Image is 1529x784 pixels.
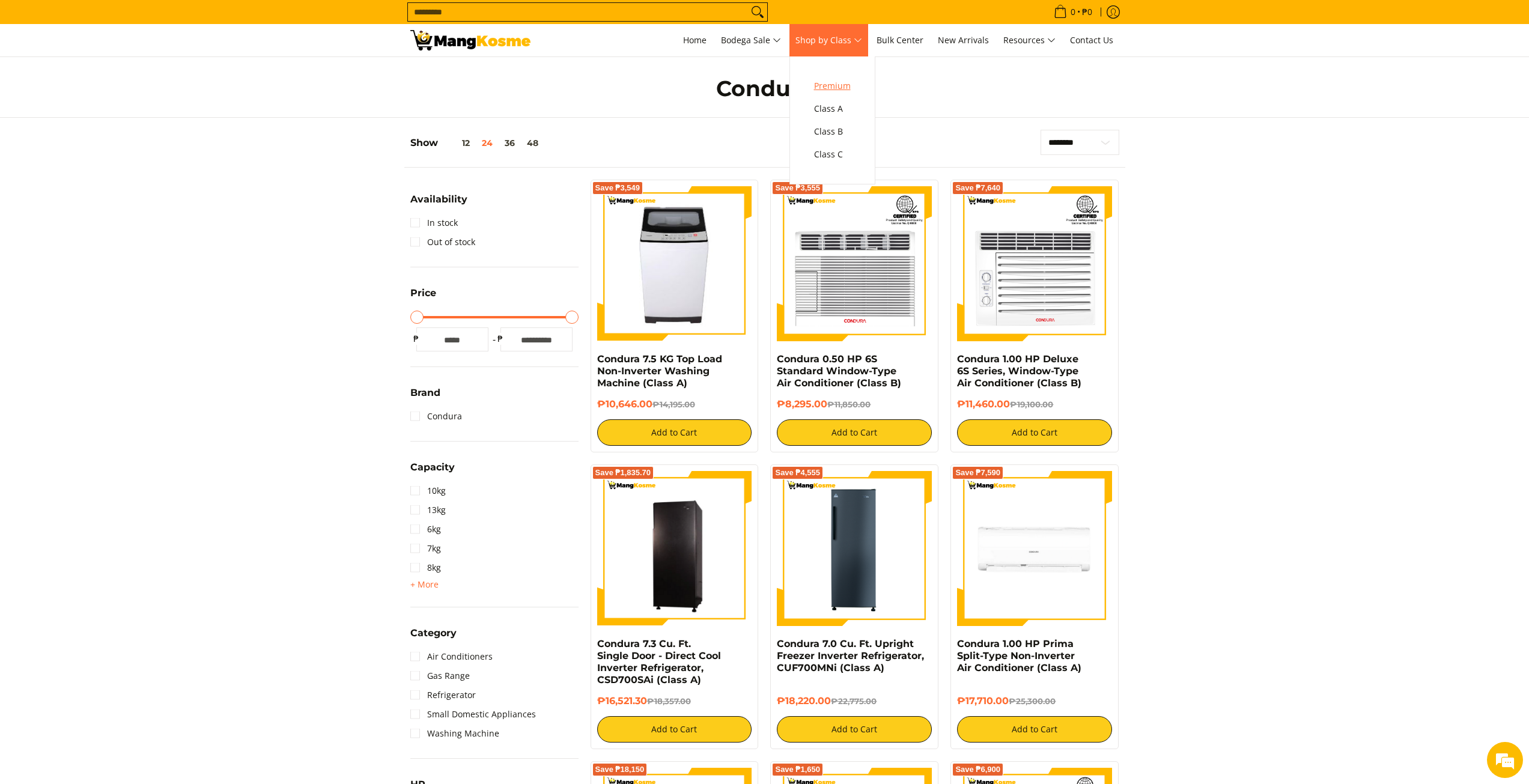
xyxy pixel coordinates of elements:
span: New Arrivals [938,34,989,46]
a: Condura 1.00 HP Deluxe 6S Series, Window-Type Air Conditioner (Class B) [957,353,1081,389]
summary: Open [410,628,457,647]
a: Out of stock [410,232,475,252]
span: Save ₱7,640 [955,184,1000,192]
a: Class B [808,120,857,143]
a: Refrigerator [410,685,476,705]
a: Class A [808,97,857,120]
span: ₱ [494,333,506,345]
img: Condura | Mang Kosme [410,30,530,50]
summary: Open [410,463,455,481]
a: Condura 7.3 Cu. Ft. Single Door - Direct Cool Inverter Refrigerator, CSD700SAi (Class A) [597,638,721,685]
button: 24 [476,138,499,148]
span: Save ₱18,150 [595,766,645,773]
span: • [1050,5,1096,19]
button: Add to Cart [957,716,1112,743]
a: Home [677,24,713,56]
button: Add to Cart [777,419,932,446]
span: Shop by Class [795,33,862,48]
span: Save ₱1,835.70 [595,469,651,476]
a: Shop by Class [789,24,868,56]
h6: ₱17,710.00 [957,695,1112,707]
del: ₱25,300.00 [1009,696,1056,706]
span: Save ₱6,900 [955,766,1000,773]
textarea: Type your message and hit 'Enter' [6,328,229,370]
span: Capacity [410,463,455,472]
div: Chat with us now [62,67,202,83]
summary: Open [410,288,436,307]
button: 12 [438,138,476,148]
img: Condura 7.3 Cu. Ft. Single Door - Direct Cool Inverter Refrigerator, CSD700SAi (Class A) [597,473,752,624]
a: Condura 1.00 HP Prima Split-Type Non-Inverter Air Conditioner (Class A) [957,638,1081,673]
span: Save ₱7,590 [955,469,1000,476]
summary: Open [410,195,467,213]
nav: Main Menu [543,24,1119,56]
img: Condura 1.00 HP Deluxe 6S Series, Window-Type Air Conditioner (Class B) [957,186,1112,341]
a: 6kg [410,520,441,539]
a: Bodega Sale [715,24,787,56]
img: Condura 1.00 HP Prima Split-Type Non-Inverter Air Conditioner (Class A) [957,471,1112,626]
a: Condura 7.5 KG Top Load Non-Inverter Washing Machine (Class A) [597,353,722,389]
span: We're online! [70,151,166,273]
a: New Arrivals [932,24,995,56]
button: Add to Cart [597,419,752,446]
button: Add to Cart [597,716,752,743]
del: ₱22,775.00 [831,696,877,706]
h6: ₱18,220.00 [777,695,932,707]
h6: ₱8,295.00 [777,398,932,410]
button: Add to Cart [957,419,1112,446]
span: Brand [410,388,440,398]
summary: Open [410,388,440,407]
a: 8kg [410,558,441,577]
a: Gas Range [410,666,470,685]
h5: Show [410,137,544,149]
del: ₱14,195.00 [652,400,695,409]
nav: Breadcrumbs [721,135,936,162]
span: Class C [814,147,851,162]
span: Resources [1003,33,1056,48]
span: Save ₱1,650 [775,766,820,773]
span: ₱0 [1080,8,1094,16]
summary: Open [410,577,439,592]
span: Bodega Sale [721,33,781,48]
a: In stock [410,213,458,232]
a: Resources [997,24,1062,56]
a: Air Conditioners [410,647,493,666]
span: Class B [814,124,851,139]
div: Minimize live chat window [197,6,226,35]
span: ₱ [410,333,422,345]
img: Condura 7.0 Cu. Ft. Upright Freezer Inverter Refrigerator, CUF700MNi (Class A) [777,471,932,626]
a: Condura [410,407,462,426]
a: Condura 0.50 HP 6S Standard Window-Type Air Conditioner (Class B) [777,353,901,389]
img: condura-wrac-6s-premium-mang-kosme [777,186,932,341]
h6: ₱16,521.30 [597,695,752,707]
del: ₱11,850.00 [827,400,871,409]
span: Home [683,34,707,46]
h6: ₱10,646.00 [597,398,752,410]
a: 10kg [410,481,446,500]
a: Small Domestic Appliances [410,705,536,724]
span: Save ₱3,555 [775,184,820,192]
a: 13kg [410,500,446,520]
span: Save ₱3,549 [595,184,640,192]
span: Category [410,628,457,638]
img: condura-7.5kg-topload-non-inverter-washing-machine-class-c-full-view-mang-kosme [602,186,747,341]
h1: Condura [530,75,999,102]
a: Washing Machine [410,724,499,743]
span: Price [410,288,436,298]
button: Search [748,3,767,21]
span: Save ₱4,555 [775,469,820,476]
span: Class A [814,102,851,117]
h6: ₱11,460.00 [957,398,1112,410]
span: Availability [410,195,467,204]
span: 0 [1069,8,1077,16]
span: + More [410,580,439,589]
a: Contact Us [1064,24,1119,56]
span: Bulk Center [877,34,923,46]
button: Add to Cart [777,716,932,743]
button: 48 [521,138,544,148]
a: 7kg [410,539,441,558]
a: Condura 7.0 Cu. Ft. Upright Freezer Inverter Refrigerator, CUF700MNi (Class A) [777,638,924,673]
del: ₱18,357.00 [647,696,691,706]
span: Contact Us [1070,34,1113,46]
